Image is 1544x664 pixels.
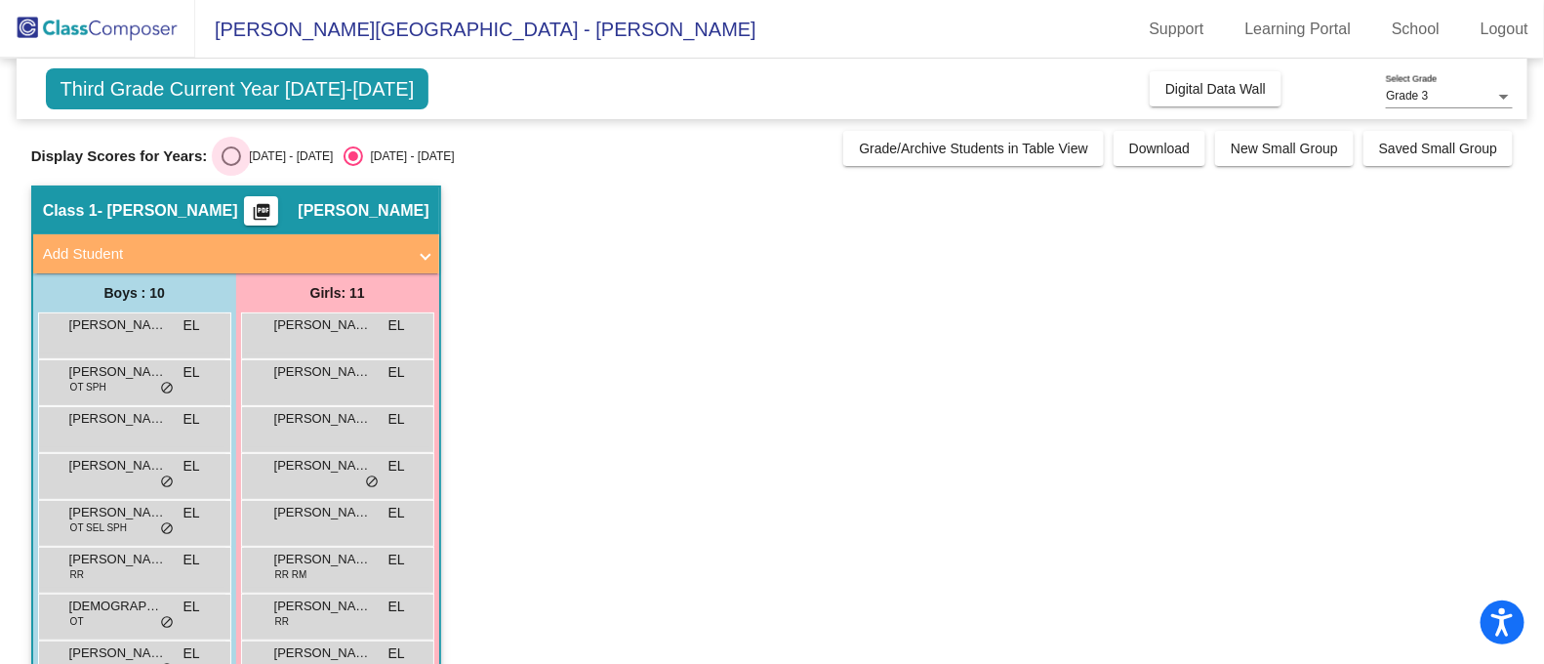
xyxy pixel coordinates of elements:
span: [PERSON_NAME][GEOGRAPHIC_DATA] - [PERSON_NAME] [195,14,756,45]
span: do_not_disturb_alt [365,475,379,490]
span: Grade/Archive Students in Table View [859,141,1088,156]
span: EL [183,550,200,570]
span: EL [183,315,200,336]
span: do_not_disturb_alt [160,521,174,537]
span: [PERSON_NAME] [274,409,372,429]
span: Display Scores for Years: [31,147,208,165]
span: [PERSON_NAME] [69,550,167,569]
span: [PERSON_NAME] [274,597,372,616]
span: [PERSON_NAME] [274,362,372,382]
div: Girls: 11 [236,273,439,312]
a: Logout [1465,14,1544,45]
a: Support [1134,14,1220,45]
span: [PERSON_NAME] [274,550,372,569]
span: Third Grade Current Year [DATE]-[DATE] [46,68,429,109]
span: [PERSON_NAME] [69,456,167,476]
button: Download [1114,131,1205,166]
span: [DEMOGRAPHIC_DATA][PERSON_NAME] [69,597,167,616]
span: - [PERSON_NAME] [98,201,238,221]
span: New Small Group [1231,141,1338,156]
span: [PERSON_NAME] [298,201,428,221]
span: Digital Data Wall [1165,81,1266,97]
span: OT [70,614,84,629]
span: [PERSON_NAME] [69,409,167,429]
span: [PERSON_NAME] [274,456,372,476]
button: Grade/Archive Students in Table View [843,131,1104,166]
span: OT SPH [70,380,106,394]
span: RR [70,567,84,582]
button: Saved Small Group [1363,131,1513,166]
span: Download [1129,141,1190,156]
mat-panel-title: Add Student [43,243,406,266]
a: School [1376,14,1455,45]
span: [PERSON_NAME] [69,503,167,522]
span: [PERSON_NAME] [274,643,372,663]
span: RR [275,614,289,629]
span: RR RM [275,567,307,582]
button: Print Students Details [244,196,278,226]
span: EL [388,456,405,477]
span: EL [388,315,405,336]
span: do_not_disturb_alt [160,615,174,631]
span: do_not_disturb_alt [160,475,174,490]
span: [PERSON_NAME] [69,315,167,335]
span: EL [388,362,405,383]
span: Class 1 [43,201,98,221]
div: [DATE] - [DATE] [241,147,333,165]
span: [PERSON_NAME] [PERSON_NAME] [69,362,167,382]
span: EL [388,409,405,430]
span: EL [183,643,200,664]
mat-expansion-panel-header: Add Student [33,234,439,273]
span: EL [183,362,200,383]
mat-icon: picture_as_pdf [250,202,273,229]
span: EL [388,503,405,523]
span: [PERSON_NAME] [69,643,167,663]
button: New Small Group [1215,131,1354,166]
span: EL [183,456,200,477]
span: Grade 3 [1386,89,1428,103]
button: Digital Data Wall [1150,71,1281,106]
span: EL [388,597,405,617]
a: Learning Portal [1230,14,1367,45]
span: [PERSON_NAME] [274,315,372,335]
span: EL [183,503,200,523]
span: OT SEL SPH [70,520,127,535]
span: do_not_disturb_alt [160,381,174,396]
span: EL [388,550,405,570]
span: EL [388,643,405,664]
span: Saved Small Group [1379,141,1497,156]
span: EL [183,597,200,617]
span: EL [183,409,200,430]
div: [DATE] - [DATE] [363,147,455,165]
div: Boys : 10 [33,273,236,312]
span: [PERSON_NAME] [274,503,372,522]
mat-radio-group: Select an option [222,146,454,166]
